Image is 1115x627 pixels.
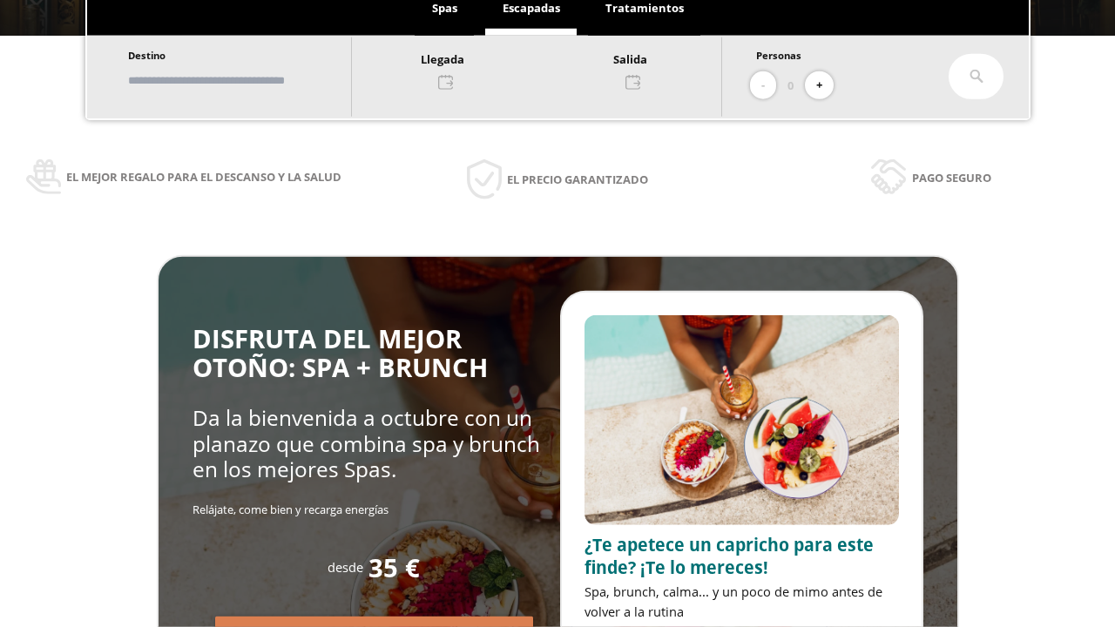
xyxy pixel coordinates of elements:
span: desde [328,558,363,576]
img: promo-sprunch.ElVl7oUD.webp [585,315,899,525]
span: 35 € [368,554,420,583]
span: Destino [128,49,166,62]
span: Pago seguro [912,168,991,187]
span: ¿Te apetece un capricho para este finde? ¡Te lo mereces! [585,533,874,579]
span: Relájate, come bien y recarga energías [193,502,389,517]
span: Spa, brunch, calma... y un poco de mimo antes de volver a la rutina [585,583,882,620]
span: Da la bienvenida a octubre con un planazo que combina spa y brunch en los mejores Spas. [193,403,540,483]
span: El mejor regalo para el descanso y la salud [66,167,341,186]
button: - [750,71,776,100]
span: DISFRUTA DEL MEJOR OTOÑO: SPA + BRUNCH [193,321,488,385]
span: El precio garantizado [507,170,648,189]
span: 0 [787,76,794,95]
button: + [805,71,834,100]
span: Personas [756,49,801,62]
